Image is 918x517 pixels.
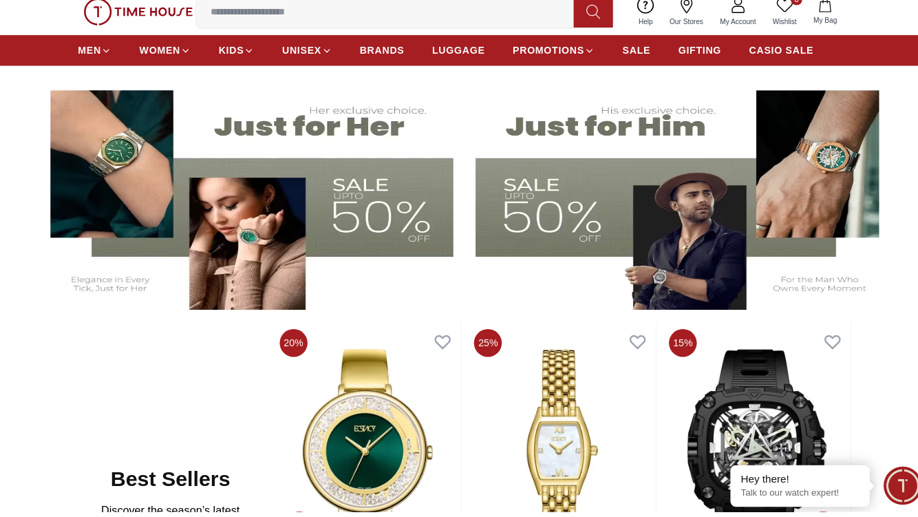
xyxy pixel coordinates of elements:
span: CASIO SALE [740,54,804,68]
a: SALE [615,49,643,74]
p: Talk to our watch expert! [732,493,849,505]
a: UNISEX [279,49,328,74]
span: KIDS [216,54,241,68]
span: WOMEN [138,54,178,68]
span: LUGGAGE [427,54,480,68]
span: MEN [77,54,100,68]
span: My Bag [798,26,833,36]
img: Men's Watches Banner [470,87,885,317]
a: PROMOTIONS [506,49,588,74]
span: UNISEX [279,54,317,68]
span: 0 [782,6,793,17]
span: GIFTING [670,54,713,68]
img: ... [83,10,191,37]
a: GIFTING [670,49,713,74]
span: PROMOTIONS [506,54,577,68]
button: My Bag [796,7,835,39]
a: MEN [77,49,110,74]
img: Women's Watches Banner [33,87,448,317]
div: Hey there! [732,478,849,492]
span: Wishlist [758,28,793,38]
h2: Best Sellers [109,472,228,497]
span: Help [626,28,651,38]
a: 0Wishlist [756,6,796,41]
a: BRANDS [356,49,400,74]
a: CASIO SALE [740,49,804,74]
span: BRANDS [356,54,400,68]
span: SALE [615,54,643,68]
span: Our Stores [657,28,701,38]
a: KIDS [216,49,251,74]
span: 15% [661,337,689,364]
span: 25% [469,337,496,364]
div: Chat Widget [873,472,911,510]
a: Our Stores [654,6,703,41]
a: WOMEN [138,49,189,74]
a: Help [623,6,654,41]
a: LUGGAGE [427,49,480,74]
span: My Account [706,28,753,38]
